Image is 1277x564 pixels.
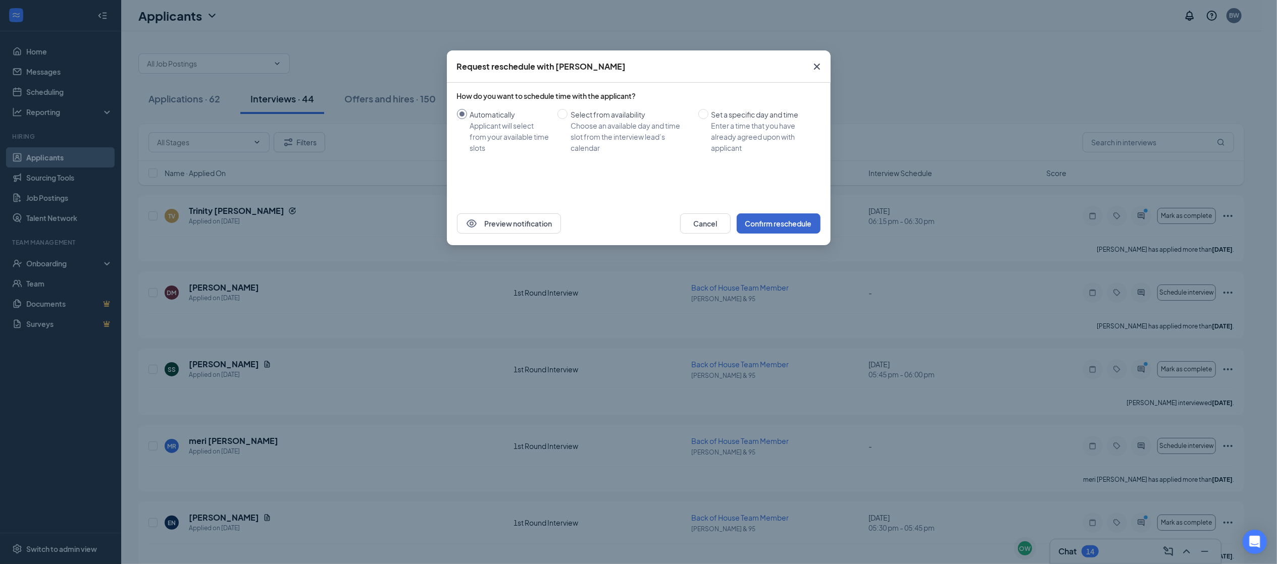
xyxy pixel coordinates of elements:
button: Cancel [680,213,731,234]
div: How do you want to schedule time with the applicant? [457,91,821,101]
div: Open Intercom Messenger [1243,530,1267,554]
svg: Eye [466,217,478,230]
div: Choose an available day and time slot from the interview lead’s calendar [571,120,690,153]
div: Enter a time that you have already agreed upon with applicant [711,120,812,153]
button: EyePreview notification [457,213,561,234]
div: Select from availability [571,109,690,120]
button: Close [803,50,831,83]
div: Applicant will select from your available time slots [470,120,549,153]
div: Request reschedule with [PERSON_NAME] [457,61,626,72]
button: Confirm reschedule [737,213,821,234]
div: Set a specific day and time [711,109,812,120]
div: Automatically [470,109,549,120]
svg: Cross [811,61,823,73]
